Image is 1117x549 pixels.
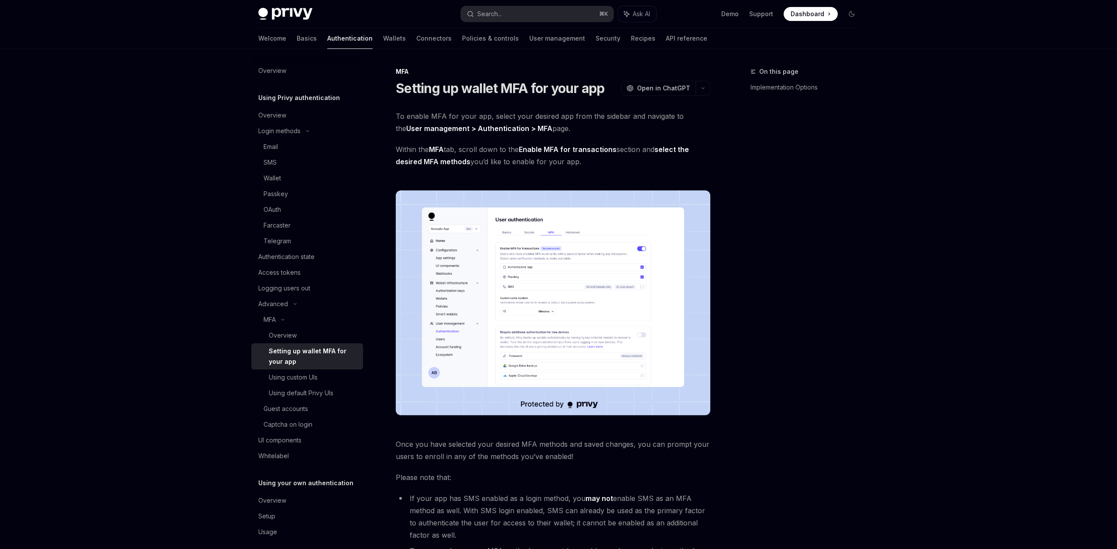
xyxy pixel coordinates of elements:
div: Login methods [258,126,301,136]
img: dark logo [258,8,312,20]
strong: Enable MFA for transactions [519,145,617,154]
div: Logging users out [258,283,310,293]
a: Wallet [251,170,363,186]
h1: Setting up wallet MFA for your app [396,80,605,96]
a: Telegram [251,233,363,249]
div: Overview [258,66,286,76]
button: Toggle dark mode [845,7,859,21]
a: Setup [251,508,363,524]
div: Usage [258,527,277,537]
div: Authentication state [258,252,315,262]
a: Guest accounts [251,401,363,417]
a: Support [749,10,773,18]
a: Overview [251,63,363,79]
strong: MFA [429,145,444,154]
div: Passkey [264,189,288,199]
a: Overview [251,107,363,123]
div: Whitelabel [258,451,289,461]
img: images/MFA2.png [396,190,710,415]
div: Setting up wallet MFA for your app [269,346,358,367]
div: Farcaster [264,220,291,231]
a: Access tokens [251,265,363,280]
a: Basics [297,28,317,49]
span: Once you have selected your desired MFA methods and saved changes, you can prompt your users to e... [396,438,710,463]
div: Using custom UIs [269,372,318,383]
div: Email [264,142,278,152]
span: Dashboard [791,10,824,18]
a: Authentication [327,28,373,49]
strong: may not [586,494,613,503]
span: Open in ChatGPT [637,84,690,93]
a: Setting up wallet MFA for your app [251,343,363,369]
div: Wallet [264,173,281,183]
div: Overview [269,330,297,341]
a: SMS [251,155,363,170]
div: SMS [264,157,277,168]
a: Implementation Options [750,80,866,94]
div: Telegram [264,236,291,246]
a: Dashboard [784,7,838,21]
div: Overview [258,495,286,506]
a: Authentication state [251,249,363,265]
div: Overview [258,110,286,121]
a: Overview [251,493,363,508]
li: If your app has SMS enabled as a login method, you enable SMS as an MFA method as well. With SMS ... [396,492,710,541]
div: MFA [264,314,276,325]
a: Recipes [631,28,655,49]
button: Open in ChatGPT [621,81,696,96]
div: OAuth [264,204,281,215]
span: Please note that: [396,471,710,483]
div: Captcha on login [264,419,312,430]
a: Logging users out [251,280,363,296]
a: Policies & controls [462,28,519,49]
a: Demo [721,10,739,18]
a: Welcome [258,28,286,49]
a: UI components [251,432,363,448]
a: API reference [666,28,707,49]
span: Ask AI [633,10,650,18]
button: Ask AI [618,6,656,22]
div: Search... [477,9,502,19]
a: Usage [251,524,363,540]
div: MFA [396,67,710,76]
a: Using default Privy UIs [251,385,363,401]
div: Using default Privy UIs [269,388,333,398]
a: Wallets [383,28,406,49]
span: On this page [759,66,798,77]
a: Whitelabel [251,448,363,464]
a: Passkey [251,186,363,202]
button: Search...⌘K [461,6,613,22]
a: Connectors [416,28,452,49]
a: Using custom UIs [251,369,363,385]
h5: Using your own authentication [258,478,353,488]
div: Setup [258,511,275,521]
a: Security [596,28,620,49]
span: ⌘ K [599,10,608,17]
a: User management [529,28,585,49]
a: Captcha on login [251,417,363,432]
span: Within the tab, scroll down to the section and you’d like to enable for your app. [396,143,710,168]
div: UI components [258,435,302,445]
span: To enable MFA for your app, select your desired app from the sidebar and navigate to the page. [396,110,710,135]
a: Email [251,139,363,155]
div: Advanced [258,299,288,309]
a: OAuth [251,202,363,218]
a: Overview [251,328,363,343]
strong: User management > Authentication > MFA [406,124,552,133]
div: Guest accounts [264,404,308,414]
h5: Using Privy authentication [258,93,340,103]
a: Farcaster [251,218,363,233]
div: Access tokens [258,267,301,278]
